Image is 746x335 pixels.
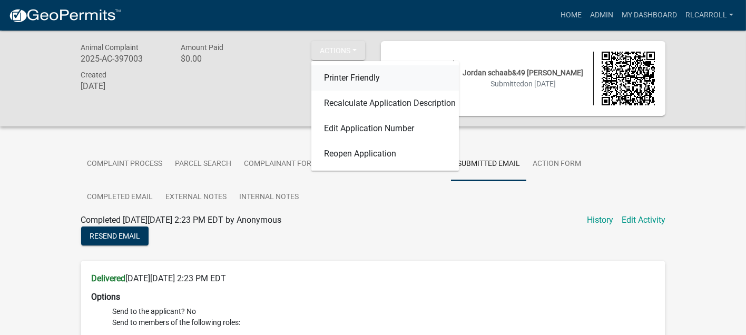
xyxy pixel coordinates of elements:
[526,147,587,181] a: Action Form
[311,91,459,116] a: Recalculate Application Description
[81,181,159,214] a: Completed Email
[463,68,584,77] span: Jordan schaab&49 [PERSON_NAME]
[587,214,613,226] a: History
[112,306,655,317] li: Send to the applicant? No
[181,43,223,52] span: Amount Paid
[617,5,681,25] a: My Dashboard
[311,141,459,166] a: Reopen Application
[181,54,265,64] h6: $0.00
[311,116,459,141] a: Edit Application Number
[81,81,165,91] h6: [DATE]
[490,80,556,88] span: Submitted on [DATE]
[81,43,139,52] span: Animal Complaint
[81,71,106,79] span: Created
[91,273,125,283] strong: Delivered
[81,147,169,181] a: Complaint Process
[81,215,281,225] span: Completed [DATE][DATE] 2:23 PM EDT by Anonymous
[169,147,238,181] a: Parcel search
[81,54,165,64] h6: 2025-AC-397003
[602,52,655,105] img: QR code
[622,214,665,226] a: Edit Activity
[91,292,120,302] strong: Options
[238,147,324,181] a: Complainant Form
[81,226,149,245] button: Resend Email
[233,181,305,214] a: Internal Notes
[311,41,365,60] button: Actions
[451,147,526,181] a: Submitted Email
[159,181,233,214] a: External Notes
[91,273,655,283] h6: [DATE][DATE] 2:23 PM EDT
[90,231,140,240] span: Resend Email
[556,5,586,25] a: Home
[586,5,617,25] a: Admin
[311,61,459,171] div: Actions
[681,5,738,25] a: RLcarroll
[311,65,459,91] a: Printer Friendly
